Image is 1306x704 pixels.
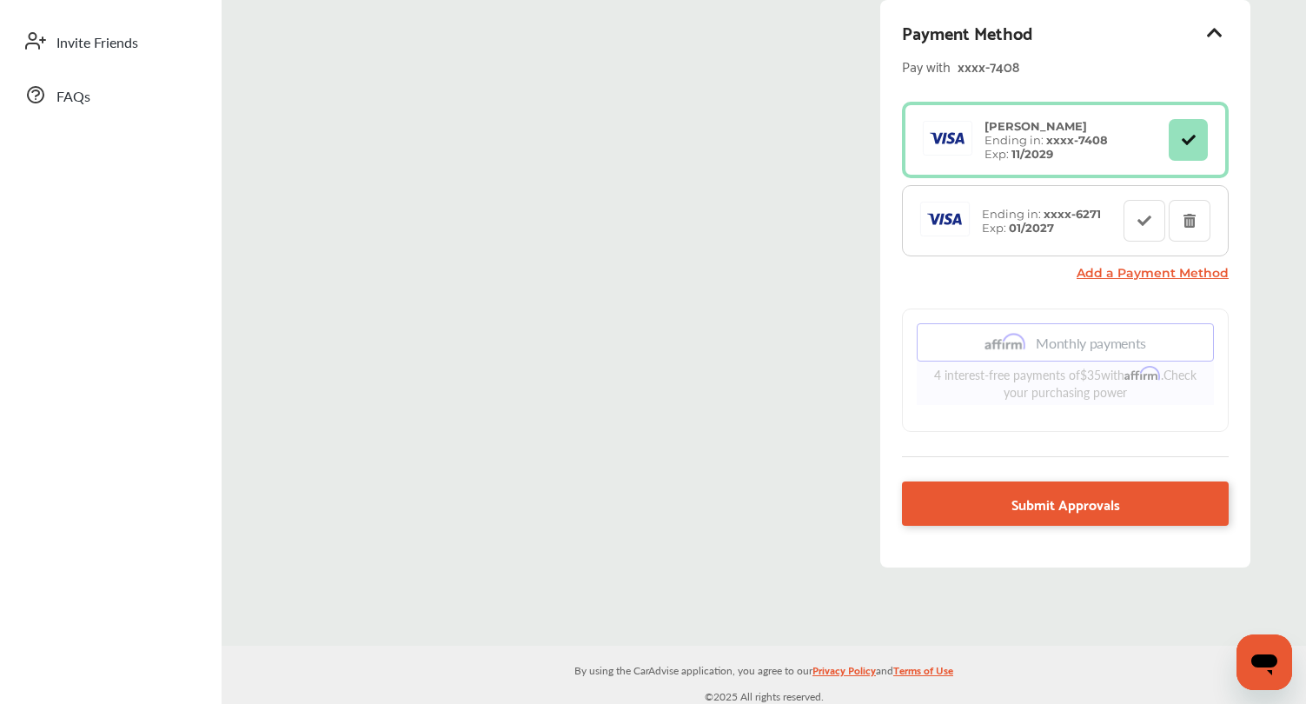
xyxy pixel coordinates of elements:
[812,661,876,687] a: Privacy Policy
[1077,265,1229,281] a: Add a Payment Method
[1011,492,1120,515] span: Submit Approvals
[893,661,953,687] a: Terms of Use
[902,482,1229,526] a: Submit Approvals
[1236,634,1292,690] iframe: Button to launch messaging window
[16,72,204,117] a: FAQs
[984,119,1087,133] strong: [PERSON_NAME]
[1009,221,1054,235] strong: 01/2027
[1044,207,1101,221] strong: xxxx- 6271
[56,86,90,109] span: FAQs
[976,119,1117,161] div: Ending in: Exp:
[1011,147,1053,161] strong: 11/2029
[973,207,1110,235] div: Ending in: Exp:
[902,54,951,77] span: Pay with
[958,54,1175,77] div: xxxx- 7408
[56,32,138,55] span: Invite Friends
[16,18,204,63] a: Invite Friends
[902,17,1229,47] div: Payment Method
[222,661,1306,679] p: By using the CarAdvise application, you agree to our and
[1046,133,1108,147] strong: xxxx- 7408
